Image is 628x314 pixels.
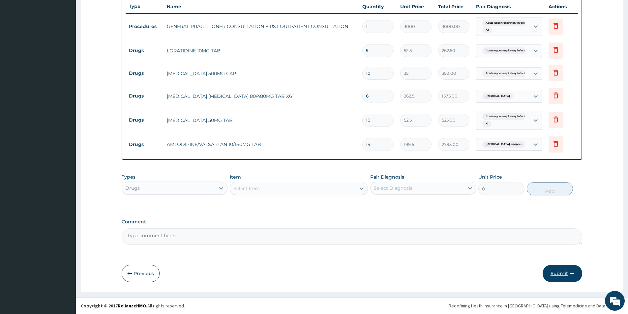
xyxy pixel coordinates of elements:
[482,20,530,26] span: Acute upper respiratory infect...
[478,174,502,180] label: Unit Price
[126,67,164,79] td: Drugs
[164,67,359,80] td: [MEDICAL_DATA] 500MG CAP
[126,138,164,151] td: Drugs
[374,185,412,191] div: Select Diagnosis
[12,33,27,49] img: d_794563401_company_1708531726252_794563401
[126,90,164,102] td: Drugs
[3,180,126,203] textarea: Type your message and hit 'Enter'
[108,3,124,19] div: Minimize live chat window
[34,37,111,45] div: Chat with us now
[126,20,164,33] td: Procedures
[164,90,359,103] td: [MEDICAL_DATA] [MEDICAL_DATA] 80/480MG TAB X6
[543,265,582,282] button: Submit
[482,70,530,77] span: Acute upper respiratory infect...
[76,297,628,314] footer: All rights reserved.
[118,303,146,309] a: RelianceHMO
[482,27,492,33] span: + 2
[370,174,404,180] label: Pair Diagnosis
[449,302,623,309] div: Redefining Heath Insurance in [GEOGRAPHIC_DATA] using Telemedicine and Data Science!
[164,44,359,57] td: LORATIDINE 10MG TAB
[482,47,530,54] span: Acute upper respiratory infect...
[122,174,135,180] label: Types
[122,265,160,282] button: Previous
[482,121,492,127] span: + 1
[482,113,530,120] span: Acute upper respiratory infect...
[126,114,164,126] td: Drugs
[527,182,573,195] button: Add
[164,114,359,127] td: [MEDICAL_DATA] 50MG TAB
[482,141,526,148] span: [MEDICAL_DATA], unspec...
[81,303,147,309] strong: Copyright © 2017 .
[126,0,164,13] th: Type
[230,174,241,180] label: Item
[126,44,164,57] td: Drugs
[38,83,91,150] span: We're online!
[233,185,260,192] div: Select Item
[125,185,140,191] div: Drugs
[482,93,513,100] span: [MEDICAL_DATA]
[122,219,582,225] label: Comment
[164,138,359,151] td: AMLODIPINE/VALSARTAN 10/160MG TAB
[164,20,359,33] td: GENERAL PRACTITIONER CONSULTATION FIRST OUTPATIENT CONSULTATION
